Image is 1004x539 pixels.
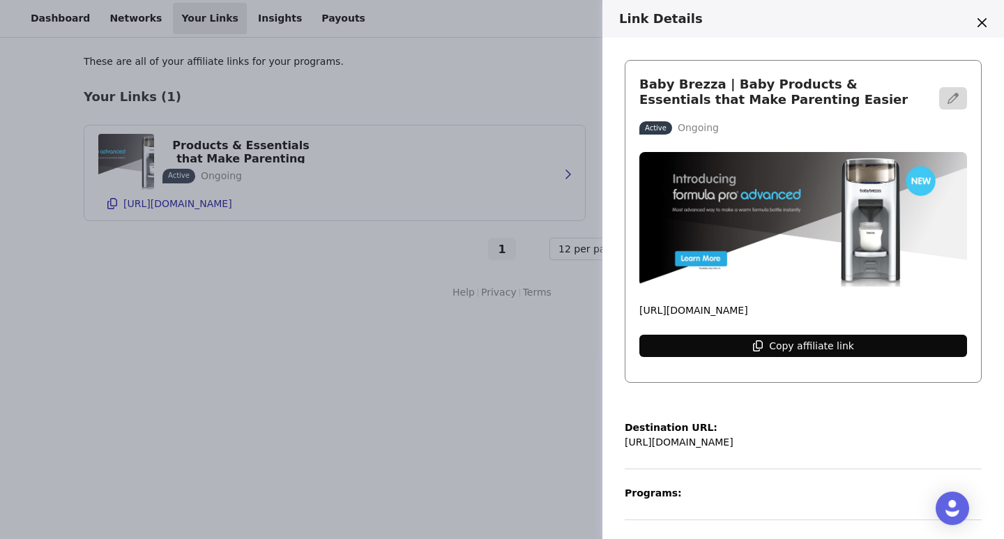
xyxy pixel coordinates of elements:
p: Programs: [625,486,682,501]
p: [URL][DOMAIN_NAME] [625,435,733,450]
p: Active [645,123,667,133]
button: Copy affiliate link [639,335,967,357]
p: Destination URL: [625,420,733,435]
h3: Link Details [619,11,969,26]
p: Copy affiliate link [769,340,854,351]
div: Open Intercom Messenger [936,492,969,525]
button: Close [971,11,993,33]
h3: Baby Brezza | Baby Products & Essentials that Make Parenting Easier [639,77,931,107]
p: Ongoing [678,121,719,135]
img: Baby Brezza | Baby Products & Essentials that Make Parenting Easier [639,152,967,287]
p: [URL][DOMAIN_NAME] [639,303,967,318]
